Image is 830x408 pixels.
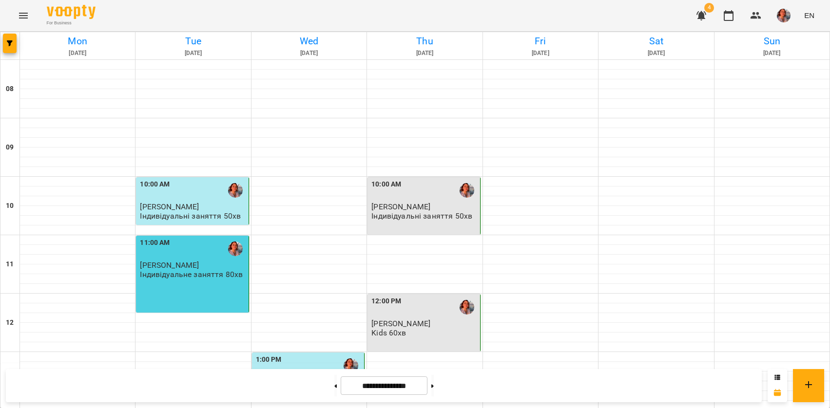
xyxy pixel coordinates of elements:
p: Kids 60хв [371,329,406,337]
button: Menu [12,4,35,27]
img: Діана Кійко [460,300,474,315]
h6: 11 [6,259,14,270]
img: Діана Кійко [344,358,358,373]
img: Діана Кійко [228,241,243,256]
h6: Tue [137,34,249,49]
h6: [DATE] [21,49,134,58]
h6: [DATE] [368,49,481,58]
h6: [DATE] [716,49,828,58]
h6: Mon [21,34,134,49]
h6: Wed [253,34,365,49]
span: 4 [704,3,714,13]
label: 1:00 PM [256,354,282,365]
span: For Business [47,20,96,26]
img: Voopty Logo [47,5,96,19]
h6: 09 [6,142,14,153]
h6: [DATE] [137,49,249,58]
label: 12:00 PM [371,296,401,307]
h6: Sat [600,34,712,49]
h6: [DATE] [600,49,712,58]
h6: 10 [6,201,14,211]
h6: 08 [6,84,14,94]
h6: [DATE] [484,49,597,58]
span: EN [804,10,814,20]
p: Індивідуальне заняття 80хв [140,270,243,278]
span: [PERSON_NAME] [140,202,199,211]
button: EN [800,6,818,24]
img: Діана Кійко [460,183,474,198]
h6: Sun [716,34,828,49]
h6: Thu [368,34,481,49]
label: 10:00 AM [371,179,401,190]
span: [PERSON_NAME] [371,202,430,211]
img: 1ca8188f67ff8bc7625fcfef7f64a17b.jpeg [777,9,791,22]
p: Індивідуальні заняття 50хв [140,212,241,220]
label: 10:00 AM [140,179,170,190]
label: 11:00 AM [140,238,170,248]
span: [PERSON_NAME] [140,260,199,270]
p: Індивідуальні заняття 50хв [371,212,472,220]
h6: Fri [484,34,597,49]
span: [PERSON_NAME] [371,319,430,328]
img: Діана Кійко [228,183,243,198]
h6: [DATE] [253,49,365,58]
h6: 12 [6,317,14,328]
